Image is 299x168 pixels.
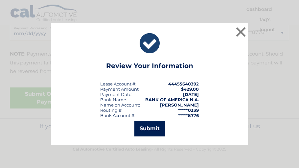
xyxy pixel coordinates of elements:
div: Name on Account: [100,102,140,108]
span: $429.00 [181,86,199,92]
div: Lease Account #: [100,81,136,86]
button: Submit [134,121,165,136]
div: : [100,92,132,97]
button: × [234,25,247,38]
strong: 44455640392 [168,81,199,86]
h3: Review Your Information [106,62,193,73]
span: Payment Date [100,92,131,97]
div: Bank Account #: [100,113,135,118]
strong: BANK OF AMERICA N.A. [145,97,199,102]
div: Payment Amount: [100,86,140,92]
strong: [PERSON_NAME] [160,102,199,108]
span: [DATE] [183,92,199,97]
div: Routing #: [100,108,123,113]
div: Bank Name: [100,97,127,102]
